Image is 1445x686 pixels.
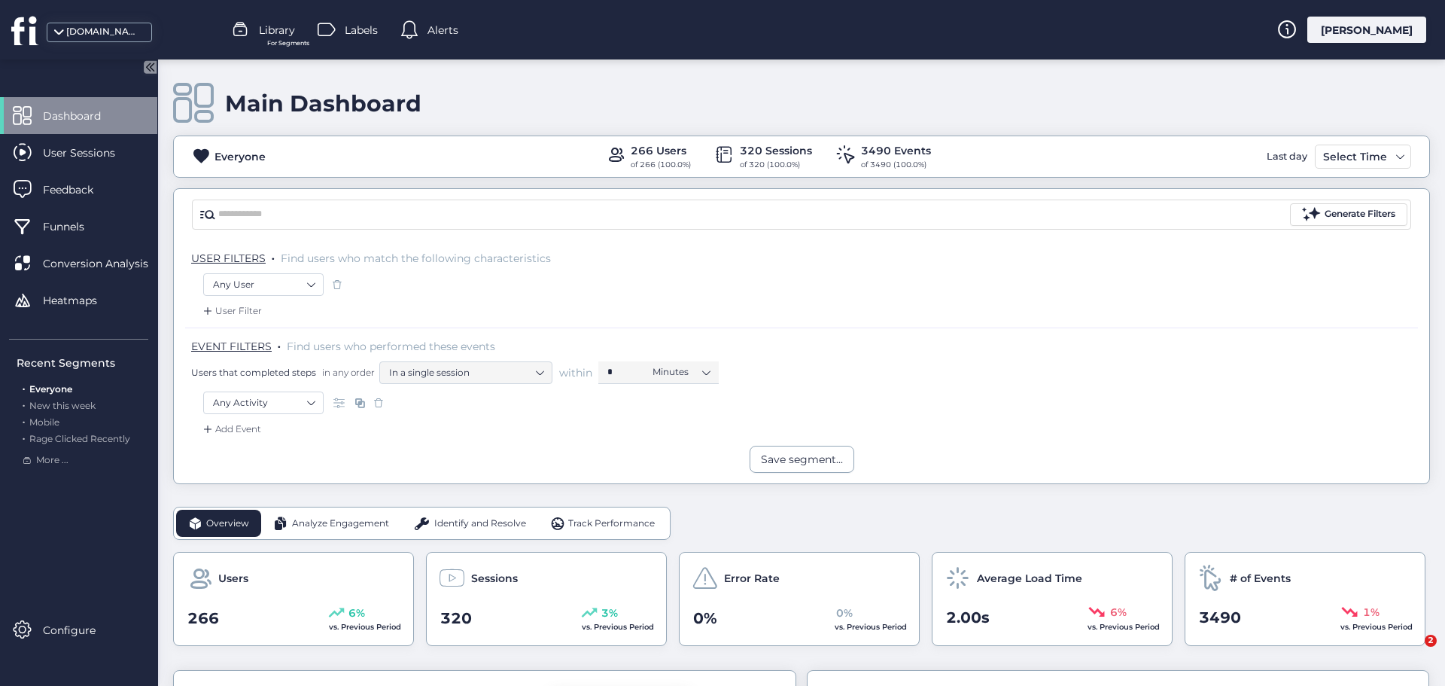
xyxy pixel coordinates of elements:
[1263,145,1311,169] div: Last day
[23,397,25,411] span: .
[319,366,375,379] span: in any order
[946,606,990,630] span: 2.00s
[1425,635,1437,647] span: 2
[206,517,249,531] span: Overview
[214,148,266,165] div: Everyone
[1307,17,1426,43] div: [PERSON_NAME]
[278,337,281,352] span: .
[259,22,295,38] span: Library
[861,159,931,171] div: of 3490 (100.0%)
[1088,622,1160,632] span: vs. Previous Period
[835,622,907,632] span: vs. Previous Period
[389,361,543,384] nz-select-item: In a single session
[36,453,68,468] span: More ...
[287,340,495,353] span: Find users who performed these events
[740,159,812,171] div: of 320 (100.0%)
[836,605,853,621] span: 0%
[213,392,314,414] nz-select-item: Any Activity
[191,340,272,353] span: EVENT FILTERS
[292,517,389,531] span: Analyze Engagement
[434,517,526,531] span: Identify and Resolve
[1319,148,1391,166] div: Select Time
[724,570,780,587] span: Error Rate
[29,400,96,411] span: New this week
[1394,635,1430,671] iframe: Intercom live chat
[740,142,812,159] div: 320 Sessions
[1325,207,1395,221] div: Generate Filters
[559,365,592,380] span: within
[200,303,262,319] div: User Filter
[601,605,618,621] span: 3%
[43,145,138,161] span: User Sessions
[1110,604,1127,620] span: 6%
[191,366,316,379] span: Users that completed steps
[23,430,25,444] span: .
[861,142,931,159] div: 3490 Events
[191,252,266,265] span: USER FILTERS
[1199,606,1241,630] span: 3490
[345,22,378,38] span: Labels
[1363,604,1380,620] span: 1%
[582,622,654,632] span: vs. Previous Period
[329,622,401,632] span: vs. Previous Period
[43,108,123,124] span: Dashboard
[267,38,309,48] span: For Segments
[29,383,72,395] span: Everyone
[218,570,248,587] span: Users
[187,607,219,630] span: 266
[281,252,551,265] span: Find users who match the following characteristics
[427,22,458,38] span: Alerts
[471,570,518,587] span: Sessions
[440,607,472,630] span: 320
[66,25,141,39] div: [DOMAIN_NAME]
[977,570,1082,587] span: Average Load Time
[761,451,843,468] div: Save segment...
[29,416,59,428] span: Mobile
[43,255,171,272] span: Conversion Analysis
[568,517,655,531] span: Track Performance
[225,90,421,117] div: Main Dashboard
[43,218,107,235] span: Funnels
[348,605,365,621] span: 6%
[43,622,118,639] span: Configure
[43,181,116,198] span: Feedback
[23,413,25,428] span: .
[272,248,275,264] span: .
[213,273,314,296] nz-select-item: Any User
[17,355,148,371] div: Recent Segments
[653,361,710,383] nz-select-item: Minutes
[200,422,261,437] div: Add Event
[29,433,130,444] span: Rage Clicked Recently
[631,142,691,159] div: 266 Users
[1340,622,1413,632] span: vs. Previous Period
[1230,570,1291,587] span: # of Events
[23,380,25,395] span: .
[1290,203,1407,226] button: Generate Filters
[631,159,691,171] div: of 266 (100.0%)
[43,292,120,309] span: Heatmaps
[693,607,717,630] span: 0%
